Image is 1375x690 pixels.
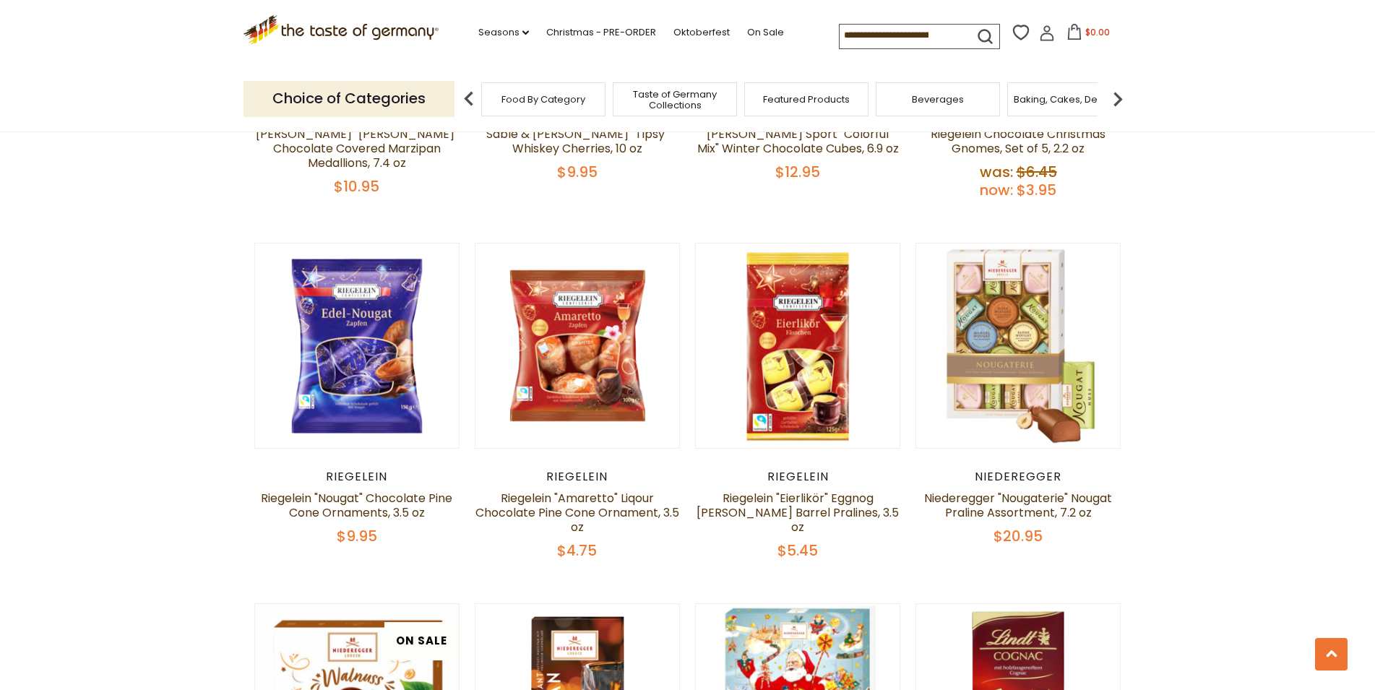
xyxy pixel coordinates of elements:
[617,89,733,111] a: Taste of Germany Collections
[697,490,899,535] a: Riegelein "Eierlikör" Eggnog [PERSON_NAME] Barrel Pralines, 3.5 oz
[1017,180,1056,200] span: $3.95
[980,162,1013,182] label: Was:
[255,243,460,448] img: Riegelein "Nougat" Chocolate Pine Cone Ornaments, 3.5 oz
[557,540,597,561] span: $4.75
[915,470,1121,484] div: Niederegger
[475,470,681,484] div: Riegelein
[1103,85,1132,113] img: next arrow
[695,470,901,484] div: Riegelein
[334,176,379,197] span: $10.95
[931,126,1105,157] a: Riegelein Chocolate Christmas Gnomes, Set of 5, 2.2 oz
[254,470,460,484] div: Riegelein
[501,94,585,105] a: Food By Category
[1058,24,1119,46] button: $0.00
[475,243,680,448] img: Riegelein "Amaretto" Liqour Chocolate Pine Cone Ornament, 3.5 oz
[673,25,730,40] a: Oktoberfest
[478,25,529,40] a: Seasons
[763,94,850,105] a: Featured Products
[475,490,679,535] a: Riegelein "Amaretto" Liqour Chocolate Pine Cone Ornament, 3.5 oz
[486,126,668,157] a: Sable & [PERSON_NAME] "Tipsy" Whiskey Cherries, 10 oz
[1017,162,1057,182] span: $6.45
[993,526,1043,546] span: $20.95
[777,540,818,561] span: $5.45
[557,162,598,182] span: $9.95
[454,85,483,113] img: previous arrow
[261,490,452,521] a: Riegelein "Nougat" Chocolate Pine Cone Ornaments, 3.5 oz
[747,25,784,40] a: On Sale
[912,94,964,105] a: Beverages
[697,126,899,157] a: [PERSON_NAME] Sport "Colorful Mix" Winter Chocolate Cubes, 6.9 oz
[696,243,900,448] img: Riegelein "Eierlikör" Eggnog Brandy Barrel Pralines, 3.5 oz
[1014,94,1126,105] a: Baking, Cakes, Desserts
[916,243,1121,448] img: Niederegger "Nougaterie" Nougat Praline Assortment, 7.2 oz
[775,162,820,182] span: $12.95
[980,180,1013,200] label: Now:
[1085,26,1110,38] span: $0.00
[337,526,377,546] span: $9.95
[256,126,458,171] a: [PERSON_NAME] "[PERSON_NAME]" Chocolate Covered Marzipan Medallions, 7.4 oz
[243,81,454,116] p: Choice of Categories
[546,25,656,40] a: Christmas - PRE-ORDER
[924,490,1112,521] a: Niederegger "Nougaterie" Nougat Praline Assortment, 7.2 oz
